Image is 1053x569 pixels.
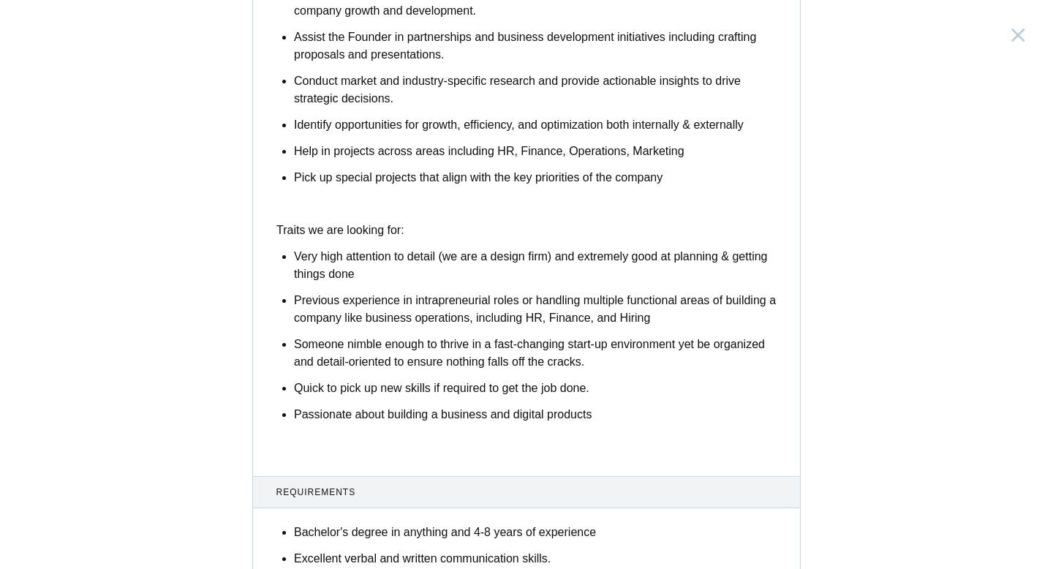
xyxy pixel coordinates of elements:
p: Excellent verbal and written communication skills. [294,550,777,568]
p: Previous experience in intrapreneurial roles or handling multiple functional areas of building a ... [294,292,777,327]
span: Requirements [276,486,777,499]
p: Conduct market and industry-specific research and provide actionable insights to drive strategic ... [294,72,777,108]
p: Quick to pick up new skills if required to get the job done. [294,380,777,397]
p: Bachelor's degree in anything and 4-8 years of experience [294,524,777,541]
p: Identify opportunities for growth, efficiency, and optimization both internally & externally [294,116,777,134]
strong: Traits we are looking for: [276,224,404,236]
p: Someone nimble enough to thrive in a fast-changing start-up environment yet be organized and deta... [294,336,777,371]
p: Assist the Founder in partnerships and business development initiatives including crafting propos... [294,29,777,64]
p: Very high attention to detail (we are a design firm) and extremely good at planning & getting thi... [294,248,777,283]
p: Pick up special projects that align with the key priorities of the company [294,169,777,186]
p: Help in projects across areas including HR, Finance, Operations, Marketing [294,143,777,160]
p: Passionate about building a business and digital products [294,406,777,423]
